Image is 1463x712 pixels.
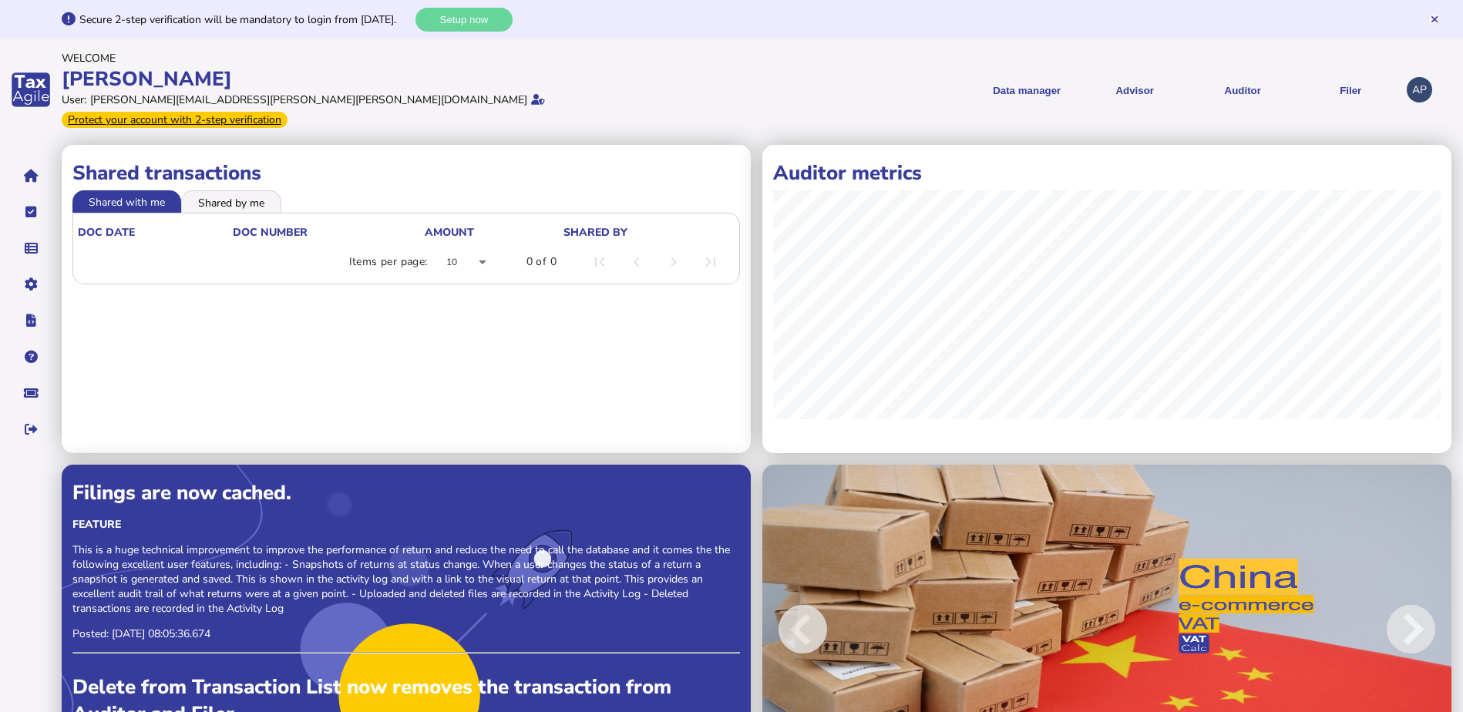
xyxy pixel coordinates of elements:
[181,190,281,212] li: Shared by me
[1429,14,1440,25] button: Hide message
[15,413,47,445] button: Sign out
[1407,77,1432,102] div: Profile settings
[62,51,727,65] div: Welcome
[72,479,740,506] div: Filings are now cached.
[15,304,47,337] button: Developer hub links
[563,225,731,240] div: shared by
[1194,71,1291,109] button: Auditor
[349,254,428,270] div: Items per page:
[773,160,1441,186] h1: Auditor metrics
[15,232,47,264] button: Data manager
[735,71,1400,109] menu: navigate products
[15,196,47,228] button: Tasks
[79,12,412,27] div: Secure 2-step verification will be mandatory to login from [DATE].
[72,542,740,616] p: This is a huge technical improvement to improve the performance of return and reduce the need to ...
[15,268,47,301] button: Manage settings
[15,160,47,192] button: Home
[425,225,474,240] div: Amount
[526,254,557,270] div: 0 of 0
[72,517,740,532] div: Feature
[78,225,231,240] div: doc date
[72,190,181,212] li: Shared with me
[62,65,727,92] div: [PERSON_NAME]
[531,94,545,105] i: Email verified
[1086,71,1183,109] button: Shows a dropdown of VAT Advisor options
[1302,71,1399,109] button: Filer
[72,626,740,641] p: Posted: [DATE] 08:05:36.674
[62,92,86,107] div: User:
[62,112,288,128] div: From Oct 1, 2025, 2-step verification will be required to login. Set it up now...
[15,377,47,409] button: Raise a support ticket
[78,225,135,240] div: doc date
[90,92,527,107] div: [PERSON_NAME][EMAIL_ADDRESS][PERSON_NAME][PERSON_NAME][DOMAIN_NAME]
[978,71,1075,109] button: Shows a dropdown of Data manager options
[425,225,561,240] div: Amount
[15,341,47,373] button: Help pages
[415,8,513,32] button: Setup now
[233,225,424,240] div: doc number
[233,225,308,240] div: doc number
[25,248,38,249] i: Data manager
[563,225,627,240] div: shared by
[72,160,740,186] h1: Shared transactions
